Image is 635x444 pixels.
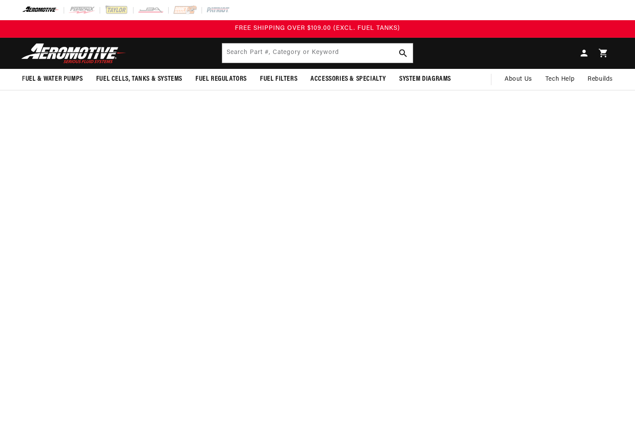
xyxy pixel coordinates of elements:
summary: Fuel Regulators [189,69,253,90]
summary: Fuel & Water Pumps [15,69,90,90]
summary: Tech Help [539,69,581,90]
span: Tech Help [545,75,574,84]
span: Fuel Cells, Tanks & Systems [96,75,182,84]
span: Rebuilds [588,75,613,84]
button: Search Part #, Category or Keyword [393,43,413,63]
summary: Accessories & Specialty [304,69,393,90]
img: Aeromotive [19,43,129,64]
span: Fuel Regulators [195,75,247,84]
summary: System Diagrams [393,69,458,90]
summary: Fuel Cells, Tanks & Systems [90,69,189,90]
input: Search Part #, Category or Keyword [222,43,412,63]
summary: Rebuilds [581,69,620,90]
span: Fuel Filters [260,75,297,84]
summary: Fuel Filters [253,69,304,90]
span: FREE SHIPPING OVER $109.00 (EXCL. FUEL TANKS) [235,25,400,32]
span: About Us [505,76,532,82]
span: System Diagrams [399,75,451,84]
a: About Us [498,69,539,90]
span: Accessories & Specialty [310,75,386,84]
span: Fuel & Water Pumps [22,75,83,84]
